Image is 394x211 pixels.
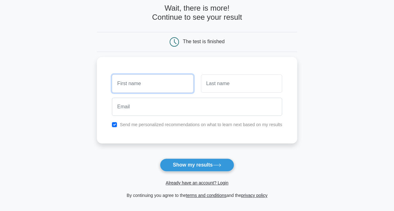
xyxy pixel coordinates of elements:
[93,192,301,199] div: By continuing you agree to the and the
[112,75,193,93] input: First name
[165,180,228,185] a: Already have an account? Login
[241,193,267,198] a: privacy policy
[160,158,234,172] button: Show my results
[120,122,282,127] label: Send me personalized recommendations on what to learn next based on my results
[97,4,297,22] h4: Wait, there is more! Continue to see your result
[186,193,226,198] a: terms and conditions
[112,98,282,116] input: Email
[183,39,224,44] div: The test is finished
[201,75,282,93] input: Last name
